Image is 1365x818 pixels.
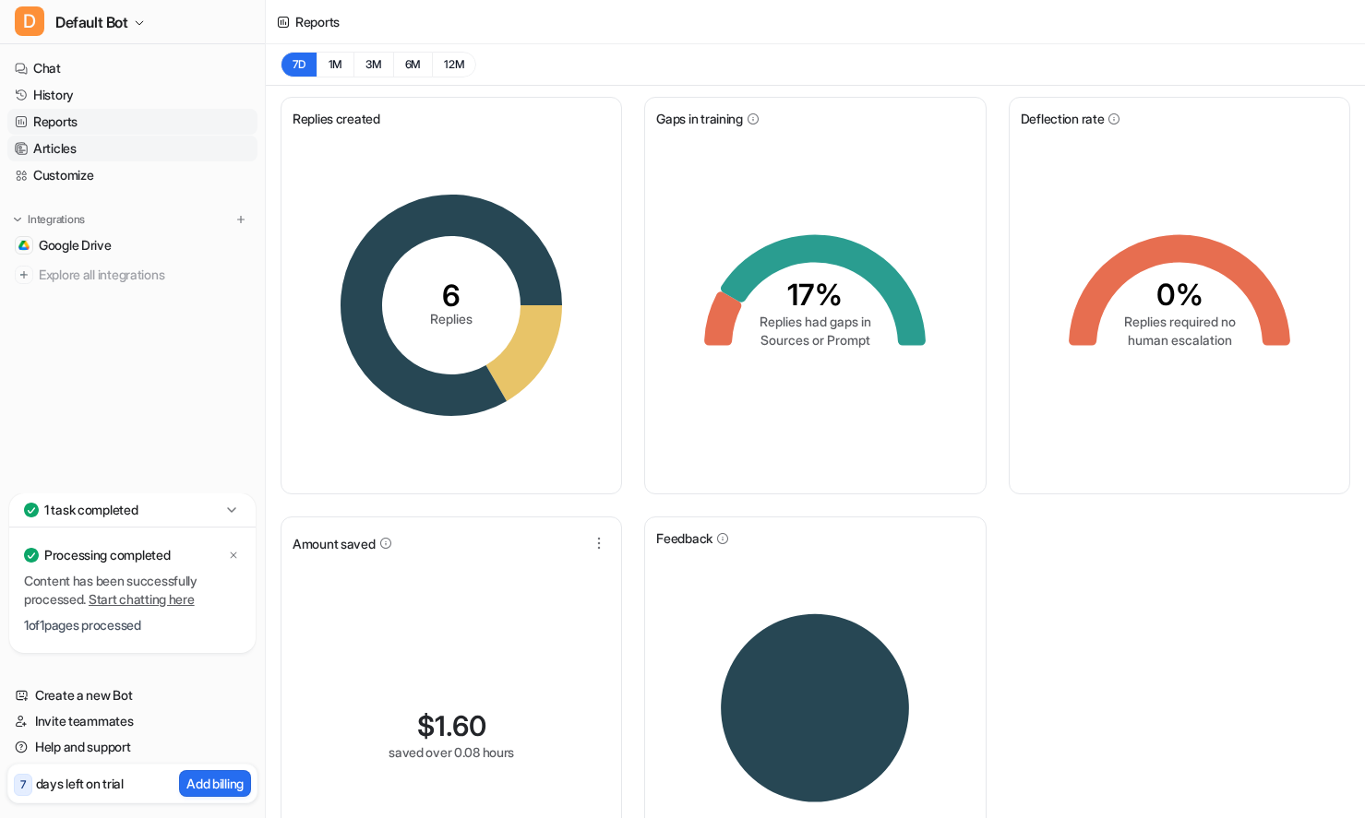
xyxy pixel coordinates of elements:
span: Feedback [656,528,712,548]
tspan: 0% [1155,277,1203,313]
span: Replies created [293,109,380,128]
div: Reports [295,12,340,31]
img: Google Drive [18,240,30,251]
p: 7 [20,777,26,793]
span: Google Drive [39,236,112,255]
a: Reports [7,109,257,135]
span: 1.60 [435,709,486,742]
p: Add billing [186,774,244,793]
p: Integrations [28,212,85,227]
span: D [15,6,44,36]
a: Chat [7,55,257,81]
button: 3M [353,52,393,77]
a: History [7,82,257,108]
div: saved over 0.08 hours [389,742,514,762]
tspan: Replies had gaps in [760,314,871,329]
tspan: Replies [430,311,473,326]
tspan: Replies required no [1123,314,1235,329]
a: Create a new Bot [7,682,257,708]
button: Add billing [179,770,251,797]
button: 12M [432,52,476,77]
p: Content has been successfully processed. [24,572,241,609]
tspan: 6 [442,278,461,314]
a: Articles [7,136,257,161]
a: Invite teammates [7,708,257,734]
button: 7D [281,52,317,77]
tspan: 17% [787,277,843,313]
button: 6M [393,52,433,77]
img: menu_add.svg [234,213,247,226]
span: Default Bot [55,9,128,35]
a: Google DriveGoogle Drive [7,232,257,258]
a: Explore all integrations [7,262,257,288]
p: 1 task completed [44,501,138,519]
span: Amount saved [293,534,376,553]
a: Help and support [7,734,257,760]
span: Explore all integrations [39,260,250,290]
img: explore all integrations [15,266,33,284]
tspan: Sources or Prompt [760,332,870,348]
a: Start chatting here [89,591,195,607]
p: days left on trial [36,774,124,793]
button: 1M [317,52,354,77]
tspan: human escalation [1127,332,1231,348]
button: Integrations [7,210,90,229]
div: $ [417,709,486,742]
span: Gaps in training [656,109,743,128]
span: Deflection rate [1021,109,1105,128]
img: expand menu [11,213,24,226]
p: Processing completed [44,546,170,564]
p: 1 of 1 pages processed [24,616,241,634]
a: Customize [7,162,257,188]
